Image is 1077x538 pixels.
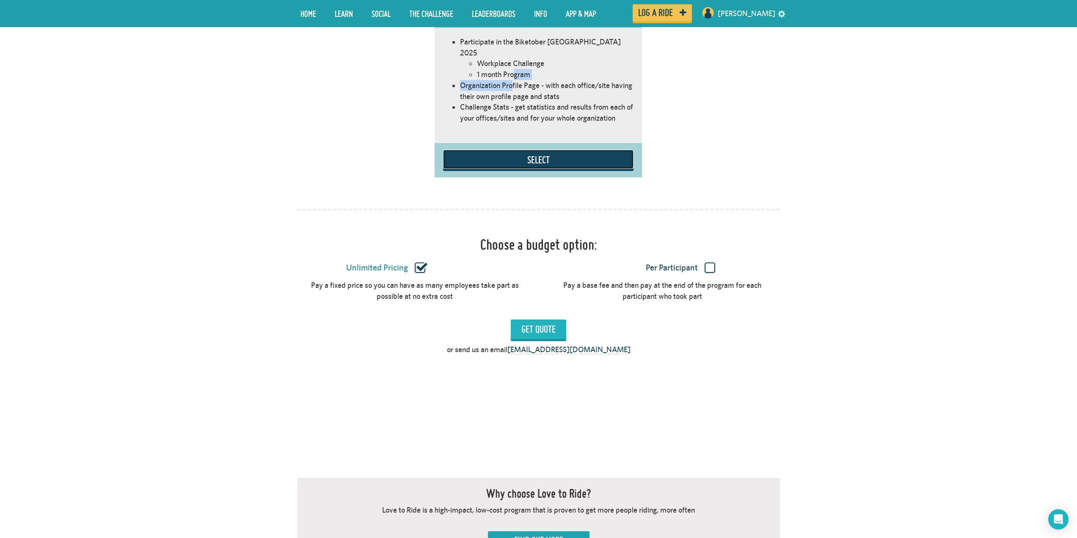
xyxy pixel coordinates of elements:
div: Open Intercom Messenger [1048,509,1069,530]
p: Love to Ride is a high-impact, low-cost program that is proven to get more people riding, more often [382,505,695,516]
div: Pay a base fee and then pay at the end of the program for each participant who took part [554,280,771,301]
label: Per Participant [546,262,815,273]
li: Challenge Stats - get statistics and results from each of your offices/sites and for your whole o... [460,102,634,123]
a: [EMAIL_ADDRESS][DOMAIN_NAME] [507,345,631,354]
li: 1 month Program [477,69,634,80]
a: Social [365,3,397,24]
a: Info [528,3,554,24]
h2: Why choose Love to Ride? [486,486,591,500]
label: Unlimited Pricing [252,262,521,273]
a: [PERSON_NAME] [718,3,775,24]
img: User profile image [701,6,715,19]
a: The Challenge [403,3,460,24]
a: LEARN [328,3,359,24]
input: Get Quote [511,320,566,339]
button: Select [443,150,634,169]
a: settings drop down toggle [778,9,785,17]
li: Workplace Challenge [477,58,634,69]
a: App & Map [559,3,602,24]
li: Organization Profile Page - with each office/site having their own profile page and stats [460,80,634,102]
a: Log a ride [633,4,692,21]
h1: Choose a budget option: [480,236,597,253]
p: or send us an email [447,344,631,355]
div: Pay a fixed price so you can have as many employees take part as possible at no extra cost [306,280,523,301]
a: Home [294,3,322,24]
span: Log a ride [638,9,673,17]
li: Participate in the Biketober [GEOGRAPHIC_DATA] 2025 [460,36,634,58]
a: Leaderboards [466,3,522,24]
